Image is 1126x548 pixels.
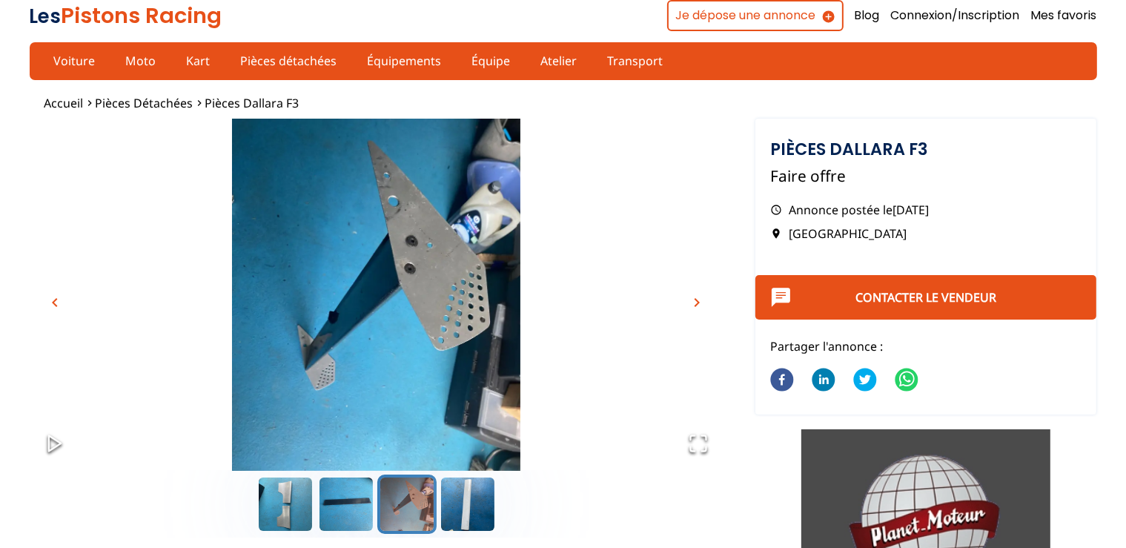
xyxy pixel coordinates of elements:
button: Open Fullscreen [673,418,723,471]
a: Kart [177,48,220,73]
img: image [30,119,723,504]
p: Faire offre [770,165,1082,187]
div: Thumbnail Navigation [30,475,723,534]
a: LesPistons Racing [30,1,222,30]
a: Pièces Dallara f3 [205,95,299,111]
a: Équipe [463,48,520,73]
p: Partager l'annonce : [770,338,1082,354]
button: Go to Slide 1 [256,475,315,534]
button: twitter [853,359,877,403]
p: [GEOGRAPHIC_DATA] [770,225,1082,242]
button: whatsapp [895,359,918,403]
button: Go to Slide 3 [377,475,437,534]
button: linkedin [812,359,835,403]
a: Atelier [531,48,587,73]
a: Pièces détachées [96,95,193,111]
div: Go to Slide 3 [30,119,723,471]
a: Connexion/Inscription [891,7,1020,24]
button: Go to Slide 2 [317,475,376,534]
span: chevron_left [47,294,64,311]
h1: Pièces Dallara f3 [770,141,1082,157]
button: chevron_right [686,291,709,314]
a: Mes favoris [1031,7,1097,24]
span: chevron_right [689,294,706,311]
p: Annonce postée le [DATE] [770,202,1082,218]
a: Pièces détachées [231,48,347,73]
a: Moto [116,48,166,73]
a: Blog [855,7,880,24]
a: Accueil [44,95,84,111]
button: Contacter le vendeur [755,275,1097,320]
button: facebook [770,359,794,403]
a: Contacter le vendeur [855,289,996,306]
button: Play or Pause Slideshow [30,418,80,471]
a: Transport [598,48,673,73]
a: Équipements [358,48,451,73]
span: Les [30,3,62,30]
a: Voiture [44,48,105,73]
button: Go to Slide 4 [438,475,497,534]
button: chevron_left [44,291,67,314]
